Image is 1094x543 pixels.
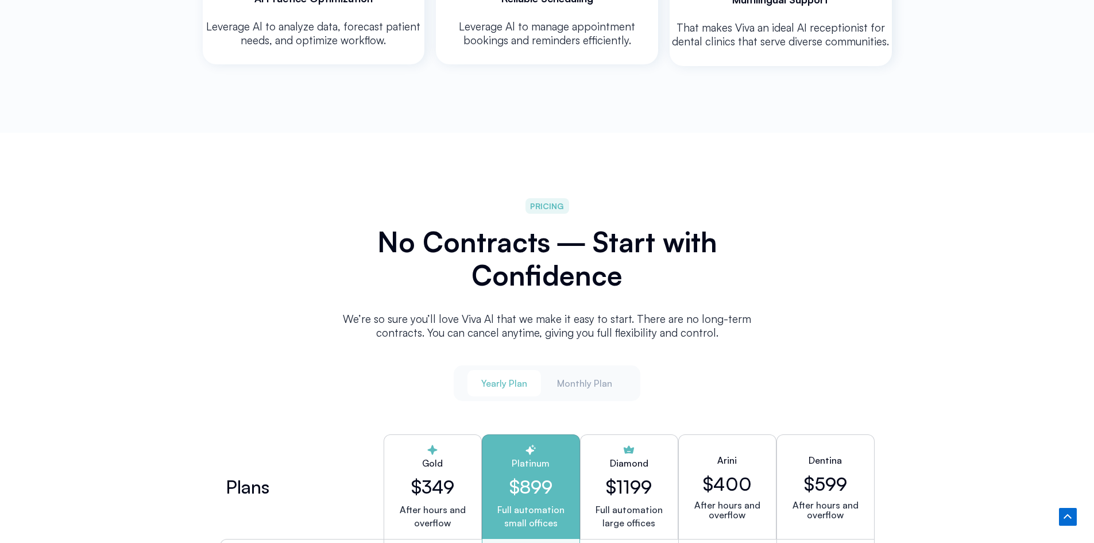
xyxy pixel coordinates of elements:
h2: Gold [393,456,472,470]
p: Full automation large offices [596,503,663,530]
p: Leverage Al to analyze data, forecast patient needs, and optimize workflow. [203,20,425,47]
h2: $400 [703,473,752,495]
h2: Platinum [492,456,570,470]
h2: Dentina [809,453,842,467]
p: After hours and overflow [393,503,472,530]
p: We’re so sure you’ll love Viva Al that we make it easy to start. There are no long-term contracts... [329,312,766,340]
h2: Plans [226,480,269,494]
h2: No Contracts ― Start with Confidence [329,225,766,292]
span: Yearly Plan [481,377,527,390]
p: After hours and overflow [786,500,865,520]
h2: $1199 [606,476,652,498]
h2: $599 [804,473,847,495]
h2: Diamond [610,456,648,470]
h2: $899 [492,476,570,498]
p: After hours and overflow [688,500,767,520]
span: Monthly Plan [557,377,612,390]
h2: $349 [393,476,472,498]
h2: Arini [717,453,737,467]
p: Leverage Al to manage appointment bookings and reminders efficiently. [436,20,658,47]
span: PRICING [530,199,564,213]
p: Full automation small offices [492,503,570,530]
p: That makes Viva an ideal AI receptionist for dental clinics that serve diverse communities. [670,21,892,48]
